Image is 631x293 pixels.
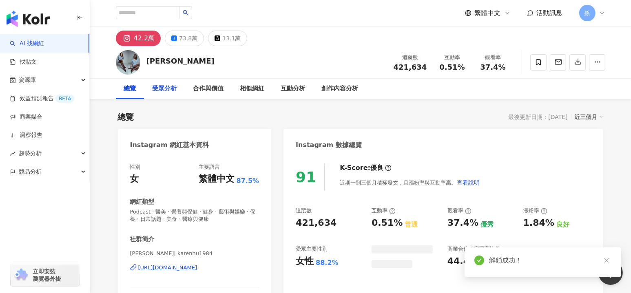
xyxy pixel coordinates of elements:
[456,174,480,191] button: 查看說明
[118,111,134,123] div: 總覽
[124,84,136,94] div: 總覽
[556,220,569,229] div: 良好
[478,53,509,62] div: 觀看率
[10,95,74,103] a: 效益預測報告BETA
[537,9,563,17] span: 活動訊息
[439,63,465,71] span: 0.51%
[19,163,42,181] span: 競品分析
[240,84,265,94] div: 相似網紅
[489,256,611,265] div: 解鎖成功！
[116,50,140,75] img: KOL Avatar
[508,114,567,120] div: 最後更新日期：[DATE]
[575,112,603,122] div: 近三個月
[11,264,79,286] a: chrome extension立即安裝 瀏覽器外掛
[7,11,50,27] img: logo
[165,31,204,46] button: 73.8萬
[130,235,155,244] div: 社群簡介
[10,151,15,156] span: rise
[604,258,609,263] span: close
[130,250,259,257] span: [PERSON_NAME]| karenhu1984
[116,31,161,46] button: 42.2萬
[237,176,259,185] span: 87.5%
[457,179,480,186] span: 查看說明
[199,173,235,185] div: 繁體中文
[193,84,224,94] div: 合作與價值
[153,84,177,94] div: 受眾分析
[138,264,197,271] div: [URL][DOMAIN_NAME]
[199,163,220,171] div: 主要語言
[183,10,188,15] span: search
[10,40,44,48] a: searchAI 找網紅
[13,269,29,282] img: chrome extension
[322,84,359,94] div: 創作內容分析
[296,217,337,229] div: 421,634
[146,56,215,66] div: [PERSON_NAME]
[296,245,328,253] div: 受眾主要性別
[447,207,472,214] div: 觀看率
[394,63,427,71] span: 421,634
[33,268,61,282] span: 立即安裝 瀏覽器外掛
[394,53,427,62] div: 追蹤數
[208,31,247,46] button: 13.1萬
[179,33,197,44] div: 73.8萬
[10,131,42,139] a: 洞察報告
[296,141,362,150] div: Instagram 數據總覽
[130,208,259,223] span: Podcast · 醫美 · 營養與保健 · 健身 · 藝術與娛樂 · 保養 · 日常話題 · 美食 · 醫療與健康
[405,220,418,229] div: 普通
[296,169,316,185] div: 91
[130,141,209,150] div: Instagram 網紅基本資料
[316,258,339,267] div: 88.2%
[222,33,241,44] div: 13.1萬
[475,9,501,18] span: 繁體中文
[340,174,480,191] div: 近期一到三個月積極發文，且漲粉率與互動率高。
[370,163,383,172] div: 優良
[447,245,500,253] div: 商業合作內容覆蓋比例
[130,264,259,271] a: [URL][DOMAIN_NAME]
[372,217,403,229] div: 0.51%
[480,63,505,71] span: 37.4%
[523,207,547,214] div: 漲粉率
[19,144,42,163] span: 趨勢分析
[474,256,484,265] span: check-circle
[130,173,139,185] div: 女
[296,207,312,214] div: 追蹤數
[585,9,590,18] span: 孫
[10,58,37,66] a: 找貼文
[296,255,314,268] div: 女性
[130,198,155,206] div: 網紅類型
[480,220,494,229] div: 優秀
[134,33,155,44] div: 42.2萬
[19,71,36,89] span: 資源庫
[281,84,306,94] div: 互動分析
[447,217,478,229] div: 37.4%
[10,113,42,121] a: 商案媒合
[437,53,468,62] div: 互動率
[523,217,554,229] div: 1.84%
[130,163,141,171] div: 性別
[340,163,392,172] div: K-Score :
[372,207,396,214] div: 互動率
[447,255,478,268] div: 44.4%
